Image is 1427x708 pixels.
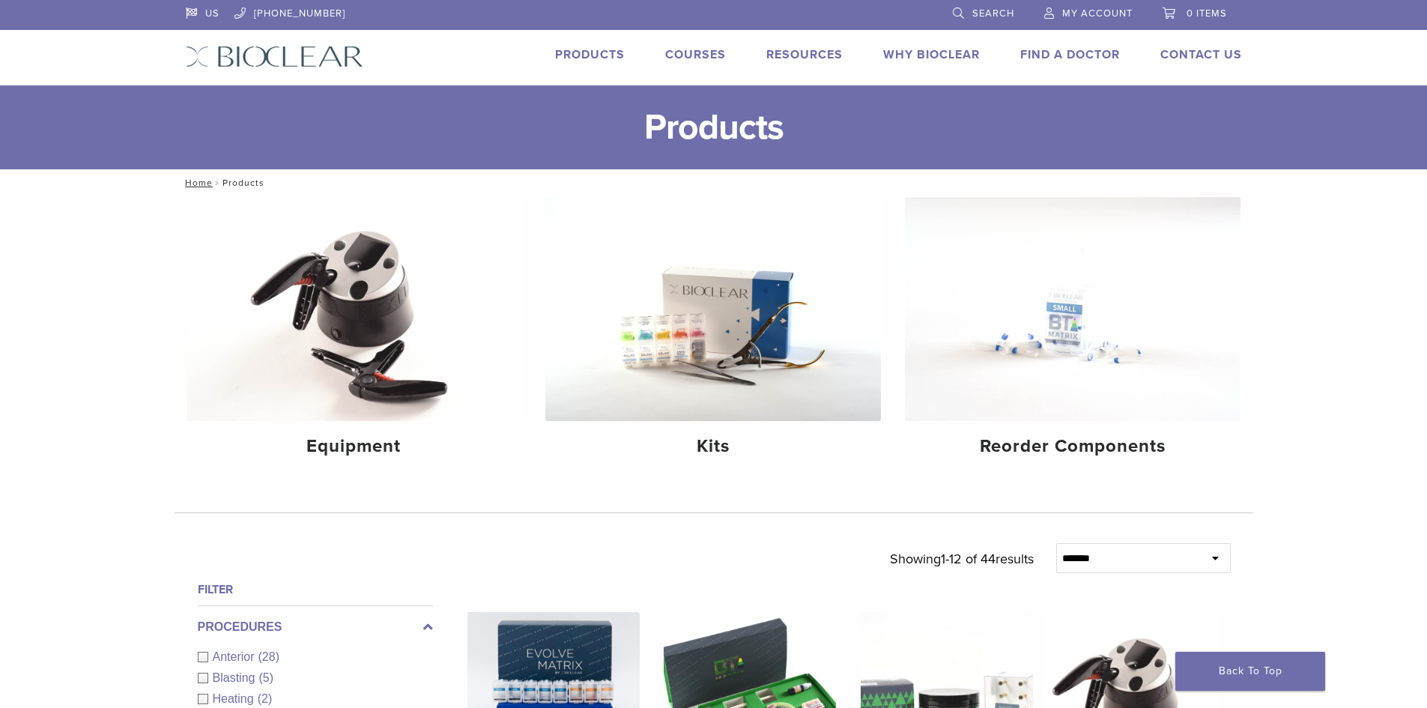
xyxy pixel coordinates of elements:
span: / [213,179,222,187]
img: Kits [545,197,881,421]
a: Back To Top [1175,652,1325,691]
h4: Kits [557,433,869,460]
a: Resources [766,47,843,62]
span: 0 items [1187,7,1227,19]
a: Kits [545,197,881,470]
h4: Reorder Components [917,433,1228,460]
a: Contact Us [1160,47,1242,62]
label: Procedures [198,618,433,636]
a: Find A Doctor [1020,47,1120,62]
img: Reorder Components [905,197,1240,421]
span: Search [972,7,1014,19]
img: Bioclear [186,46,363,67]
span: (2) [258,692,273,705]
span: My Account [1062,7,1133,19]
a: Products [555,47,625,62]
span: (28) [258,650,279,663]
nav: Products [175,169,1253,196]
a: Equipment [187,197,522,470]
span: Heating [213,692,258,705]
p: Showing results [890,543,1034,575]
img: Equipment [187,197,522,421]
a: Courses [665,47,726,62]
span: Anterior [213,650,258,663]
a: Home [181,178,213,188]
span: 1-12 of 44 [941,551,996,567]
a: Reorder Components [905,197,1240,470]
h4: Filter [198,581,433,599]
span: Blasting [213,671,259,684]
a: Why Bioclear [883,47,980,62]
span: (5) [258,671,273,684]
h4: Equipment [199,433,510,460]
